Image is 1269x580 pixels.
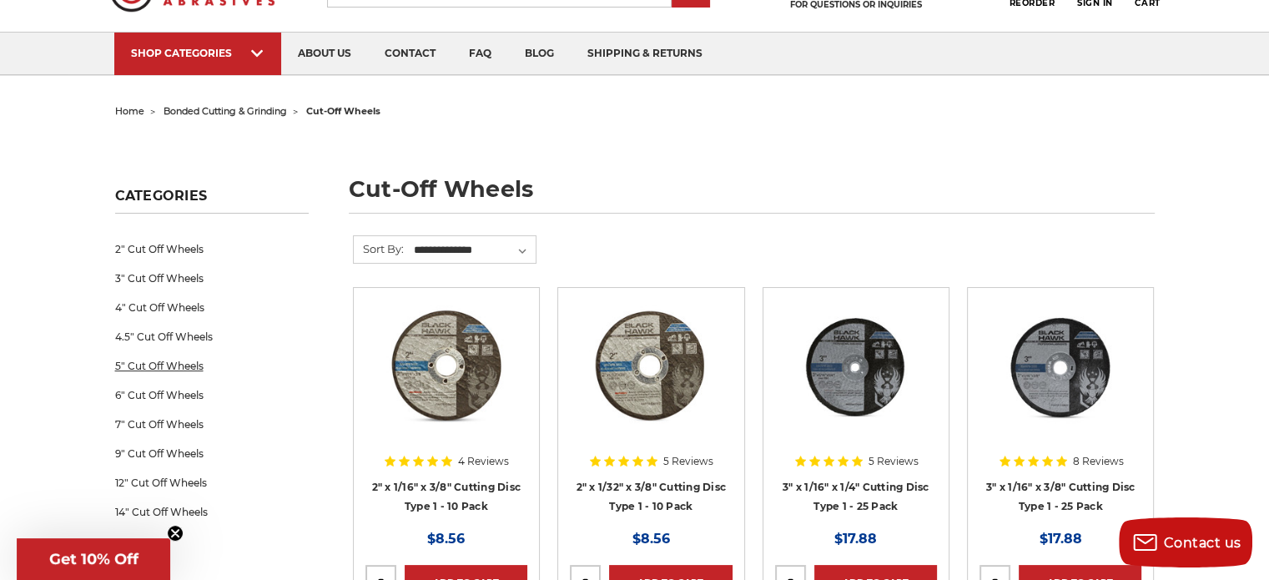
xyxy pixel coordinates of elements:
[452,33,508,75] a: faq
[115,439,309,468] a: 9" Cut Off Wheels
[458,456,509,467] span: 4 Reviews
[115,264,309,293] a: 3" Cut Off Wheels
[571,33,719,75] a: shipping & returns
[131,47,264,59] div: SHOP CATEGORIES
[306,105,380,117] span: cut-off wheels
[584,300,718,433] img: 2" x 1/32" x 3/8" Cut Off Wheel
[167,525,184,542] button: Close teaser
[115,410,309,439] a: 7" Cut Off Wheels
[834,531,877,547] span: $17.88
[570,300,732,461] a: 2" x 1/32" x 3/8" Cut Off Wheel
[1164,535,1241,551] span: Contact us
[632,531,670,547] span: $8.56
[577,481,727,512] a: 2" x 1/32" x 3/8" Cutting Disc Type 1 - 10 Pack
[986,481,1136,512] a: 3" x 1/16" x 3/8" Cutting Disc Type 1 - 25 Pack
[17,538,170,580] div: Get 10% OffClose teaser
[164,105,287,117] a: bonded cutting & grinding
[115,105,144,117] a: home
[115,235,309,264] a: 2" Cut Off Wheels
[281,33,368,75] a: about us
[775,300,937,461] a: 3” x .0625” x 1/4” Die Grinder Cut-Off Wheels by Black Hawk Abrasives
[1040,531,1082,547] span: $17.88
[1119,517,1252,567] button: Contact us
[783,481,929,512] a: 3" x 1/16" x 1/4" Cutting Disc Type 1 - 25 Pack
[115,381,309,410] a: 6" Cut Off Wheels
[368,33,452,75] a: contact
[1073,456,1124,467] span: 8 Reviews
[508,33,571,75] a: blog
[365,300,527,461] a: 2" x 1/16" x 3/8" Cut Off Wheel
[115,468,309,497] a: 12" Cut Off Wheels
[994,300,1127,433] img: 3" x 1/16" x 3/8" Cutting Disc
[115,351,309,381] a: 5" Cut Off Wheels
[115,293,309,322] a: 4" Cut Off Wheels
[115,322,309,351] a: 4.5" Cut Off Wheels
[411,238,536,263] select: Sort By:
[115,188,309,214] h5: Categories
[427,531,465,547] span: $8.56
[115,497,309,527] a: 14" Cut Off Wheels
[380,300,513,433] img: 2" x 1/16" x 3/8" Cut Off Wheel
[663,456,713,467] span: 5 Reviews
[349,178,1155,214] h1: cut-off wheels
[354,236,404,261] label: Sort By:
[789,300,923,433] img: 3” x .0625” x 1/4” Die Grinder Cut-Off Wheels by Black Hawk Abrasives
[49,550,138,568] span: Get 10% Off
[869,456,919,467] span: 5 Reviews
[372,481,521,512] a: 2" x 1/16" x 3/8" Cutting Disc Type 1 - 10 Pack
[979,300,1141,461] a: 3" x 1/16" x 3/8" Cutting Disc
